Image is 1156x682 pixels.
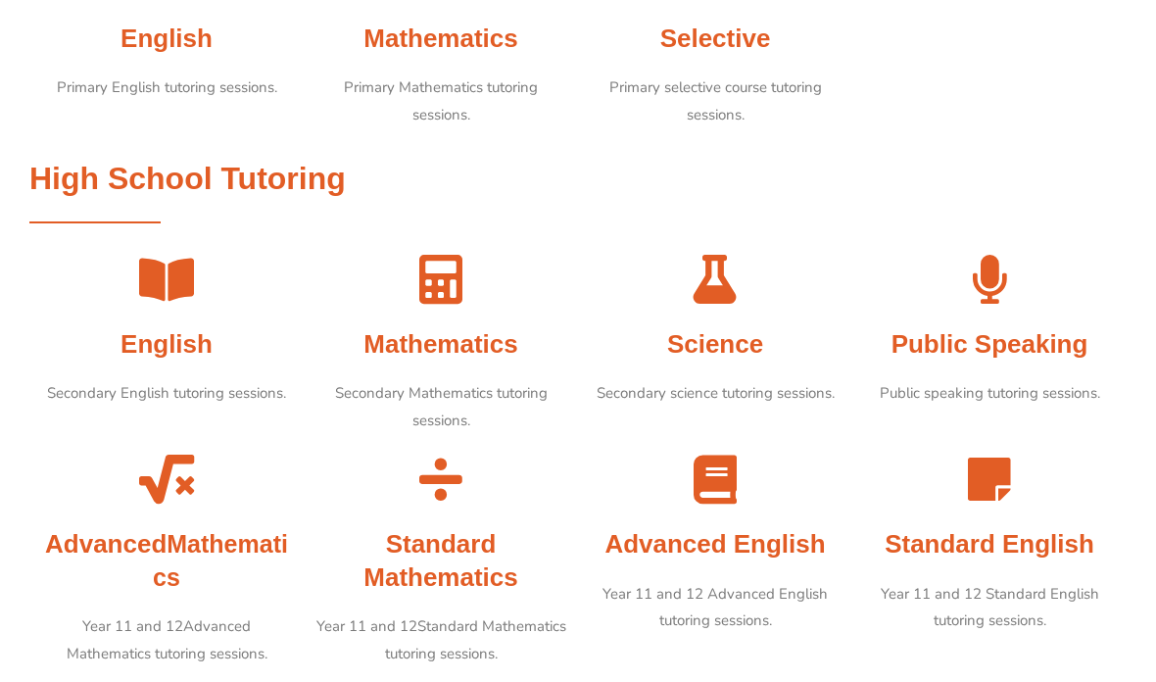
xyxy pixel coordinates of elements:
p: Public speaking tutoring sessions. [862,381,1117,409]
iframe: Chat Widget [810,461,1156,682]
span: Advanced English [604,530,825,560]
span: Year 11 and 12 Advanced English tutoring sessions. [602,585,828,632]
span: Mathematics [363,24,517,54]
p: Secondary science tutoring sessions. [588,381,843,409]
p: Primary selective course tutoring sessions. [588,75,843,130]
span: Mathematics [153,531,288,592]
span: Year 11 and 12 [82,617,183,637]
span: Year 11 and 12 [316,617,417,637]
span: Science [667,330,763,360]
span: Mathematics [363,330,517,360]
span: English [120,330,213,360]
b: High School Tutoring [29,162,346,197]
p: Secondary Mathematics tutoring sessions. [313,381,568,436]
p: Secondary English tutoring sessions. [39,381,294,409]
p: Standard Mathematics tutoring sessions. [313,614,568,669]
p: Primary English tutoring sessions. [39,75,294,103]
span: Selective [660,24,771,54]
span: Standard Mathematics [363,530,517,593]
p: Primary Mathematics tutoring sessions. [313,75,568,130]
span: Public Speaking [891,330,1088,360]
span: Advanced [45,530,288,593]
span: English [120,24,213,54]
